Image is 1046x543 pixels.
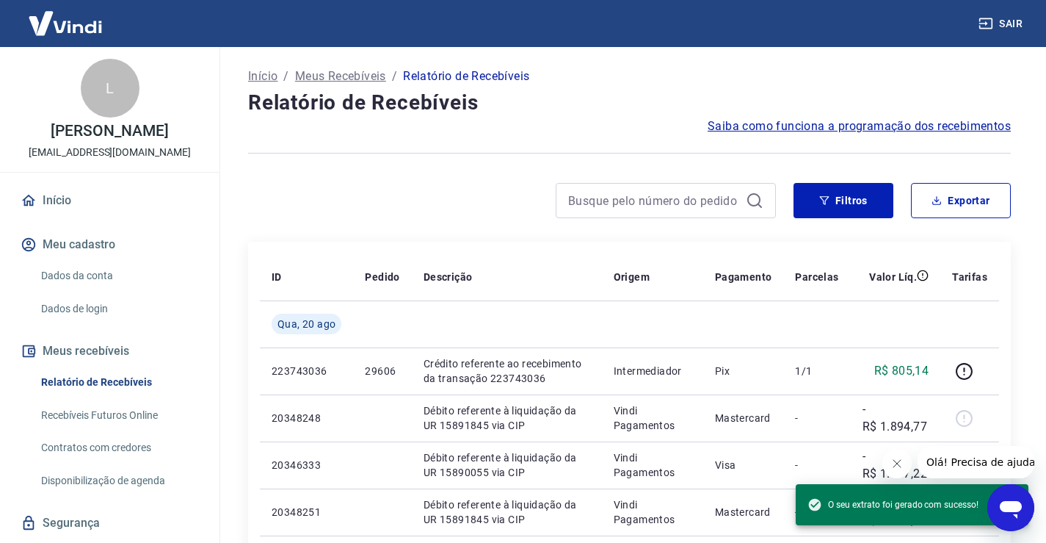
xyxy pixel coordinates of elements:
a: Relatório de Recebíveis [35,367,202,398]
input: Busque pelo número do pedido [568,190,740,212]
button: Filtros [793,183,893,218]
a: Recebíveis Futuros Online [35,400,202,431]
p: Vindi Pagamentos [614,403,691,433]
img: Vindi [18,1,113,46]
p: -R$ 1.894,77 [862,400,929,436]
span: Olá! Precisa de ajuda? [9,10,123,22]
p: 20348248 [272,411,341,425]
p: Mastercard [715,505,772,519]
a: Dados de login [35,294,202,324]
p: ID [272,270,282,284]
p: [PERSON_NAME] [51,123,168,139]
p: / [392,68,397,85]
p: Débito referente à liquidação da UR 15891845 via CIP [424,403,590,433]
p: Relatório de Recebíveis [403,68,529,85]
p: 29606 [365,364,399,378]
iframe: Fechar mensagem [882,449,912,478]
p: Visa [715,458,772,472]
p: Mastercard [715,411,772,425]
p: 223743036 [272,364,341,378]
p: [EMAIL_ADDRESS][DOMAIN_NAME] [29,145,191,160]
p: 1/1 [795,364,838,378]
button: Sair [976,10,1028,37]
p: Crédito referente ao recebimento da transação 223743036 [424,356,590,386]
p: Pedido [365,270,399,284]
p: Parcelas [795,270,838,284]
button: Exportar [911,183,1011,218]
h4: Relatório de Recebíveis [248,88,1011,118]
span: O seu extrato foi gerado com sucesso! [807,497,978,512]
a: Dados da conta [35,261,202,291]
button: Meu cadastro [18,229,202,261]
button: Meus recebíveis [18,335,202,367]
p: Pix [715,364,772,378]
a: Disponibilização de agenda [35,466,202,496]
a: Segurança [18,507,202,539]
p: -R$ 1.107,22 [862,447,929,483]
p: R$ 805,14 [874,362,929,380]
p: - [795,411,838,425]
a: Contratos com credores [35,433,202,463]
iframe: Botão para abrir a janela de mensagens [987,484,1034,531]
p: Vindi Pagamentos [614,450,691,480]
p: Intermediador [614,364,691,378]
p: - [795,458,838,472]
a: Saiba como funciona a programação dos recebimentos [708,118,1011,135]
p: / [283,68,288,85]
p: Débito referente à liquidação da UR 15890055 via CIP [424,450,590,480]
iframe: Mensagem da empresa [918,446,1034,478]
p: - [795,505,838,519]
p: Origem [614,270,650,284]
p: Débito referente à liquidação da UR 15891845 via CIP [424,497,590,527]
a: Meus Recebíveis [295,68,386,85]
p: 20346333 [272,458,341,472]
a: Início [248,68,277,85]
p: Valor Líq. [869,270,917,284]
span: Qua, 20 ago [277,317,335,331]
p: 20348251 [272,505,341,519]
a: Início [18,184,202,217]
p: Descrição [424,270,473,284]
p: Vindi Pagamentos [614,497,691,527]
p: Tarifas [952,270,987,284]
p: Pagamento [715,270,772,284]
div: L [81,59,139,118]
